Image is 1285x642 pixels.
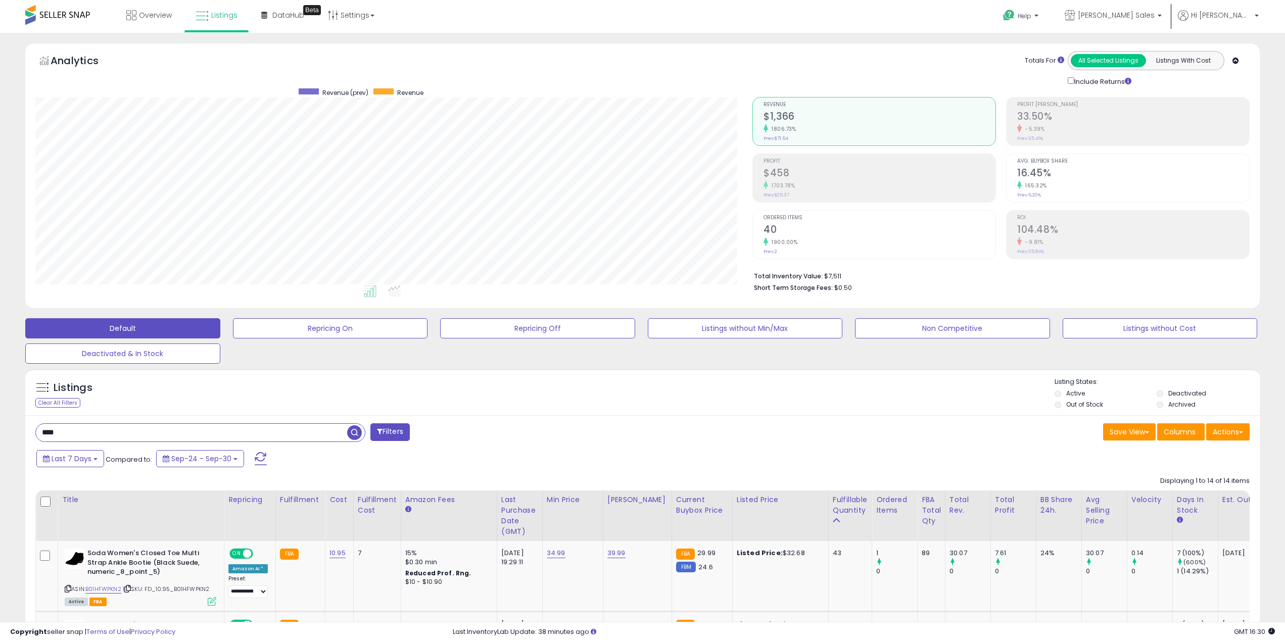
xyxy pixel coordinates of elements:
button: Sep-24 - Sep-30 [156,450,244,467]
div: Fulfillment Cost [358,495,397,516]
div: 0 [1131,567,1172,576]
div: 15% [405,549,489,558]
li: $7,511 [754,269,1242,281]
small: FBA [676,549,695,560]
h2: $1,366 [764,111,995,124]
span: Profit [PERSON_NAME] [1017,102,1249,108]
p: Listing States: [1055,377,1260,387]
div: Title [62,495,220,505]
span: ROI [1017,215,1249,221]
span: Listings [211,10,237,20]
div: Current Buybox Price [676,495,728,516]
span: Hi [PERSON_NAME] [1191,10,1252,20]
div: Clear All Filters [35,398,80,408]
h5: Listings [54,381,92,395]
div: Days In Stock [1177,495,1214,516]
label: Deactivated [1168,389,1206,398]
a: 34.99 [547,548,565,558]
button: Listings With Cost [1146,54,1221,67]
small: Prev: 35.41% [1017,135,1043,141]
small: Prev: 115.84% [1017,249,1044,255]
small: Amazon Fees. [405,505,411,514]
i: Get Help [1003,9,1015,22]
div: 43 [833,549,864,558]
small: FBM [676,562,696,572]
div: [DATE] 19:29:11 [501,549,535,567]
h5: Analytics [51,54,118,70]
div: Avg Selling Price [1086,495,1123,526]
button: Filters [370,423,410,441]
div: ASIN: [65,549,216,605]
span: Help [1018,12,1031,20]
span: ON [230,550,243,558]
span: FBA [89,598,107,606]
div: Amazon Fees [405,495,493,505]
span: 2025-10-9 16:30 GMT [1234,627,1275,636]
div: FBA Total Qty [922,495,941,526]
div: Include Returns [1060,75,1144,87]
div: $10 - $10.90 [405,578,489,586]
span: Profit [764,159,995,164]
button: Non Competitive [855,318,1050,338]
a: Terms of Use [86,627,129,636]
div: Listed Price [737,495,824,505]
span: $0.50 [834,283,852,292]
b: Reduced Prof. Rng. [405,569,471,577]
span: OFF [252,550,268,558]
div: seller snap | | [10,627,175,637]
span: Compared to: [106,455,152,464]
button: Actions [1206,423,1250,440]
div: Ordered Items [876,495,913,516]
div: 7 [358,549,393,558]
a: 10.95 [329,548,346,558]
div: BB Share 24h. [1040,495,1077,516]
small: Prev: $25.37 [764,192,789,198]
small: Prev: $71.64 [764,135,788,141]
div: Velocity [1131,495,1168,505]
span: Sep-24 - Sep-30 [171,454,231,464]
a: B01HFWPKN2 [85,585,121,594]
h2: $458 [764,167,995,181]
div: Cost [329,495,349,505]
div: $32.68 [737,549,821,558]
div: Total Profit [995,495,1032,516]
small: -9.81% [1022,238,1043,246]
a: Help [995,2,1049,33]
div: Fulfillable Quantity [833,495,868,516]
small: FBA [280,549,299,560]
div: Fulfillment [280,495,321,505]
button: Repricing On [233,318,428,338]
div: Last InventoryLab Update: 38 minutes ago. [453,627,1275,637]
span: Columns [1164,427,1196,437]
a: Privacy Policy [131,627,175,636]
h2: 33.50% [1017,111,1249,124]
h2: 40 [764,224,995,237]
div: 1 (14.29%) [1177,567,1218,576]
span: Revenue [397,88,423,97]
small: 165.32% [1022,182,1047,189]
label: Out of Stock [1066,400,1103,409]
span: Ordered Items [764,215,995,221]
div: Amazon AI * [228,564,268,573]
div: 0.14 [1131,549,1172,558]
small: Days In Stock. [1177,516,1183,525]
div: Tooltip anchor [303,5,321,15]
small: 1806.73% [768,125,796,133]
span: Avg. Buybox Share [1017,159,1249,164]
span: Revenue (prev) [322,88,368,97]
div: [PERSON_NAME] [607,495,668,505]
div: 0 [876,567,917,576]
button: Repricing Off [440,318,635,338]
span: | SKU: FD_10.95_B01HFWPKN2 [123,585,209,593]
h2: 104.48% [1017,224,1249,237]
div: Min Price [547,495,599,505]
small: Prev: 6.20% [1017,192,1041,198]
span: 29.99 [697,548,716,558]
div: $0.30 min [405,558,489,567]
button: Default [25,318,220,338]
div: Total Rev. [949,495,986,516]
button: Save View [1103,423,1156,440]
small: Prev: 2 [764,249,777,255]
span: [PERSON_NAME] Sales [1078,10,1155,20]
b: Soda Women's Closed Toe Multi Strap Ankle Bootie (Black Suede, numeric_8_point_5) [87,549,210,579]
